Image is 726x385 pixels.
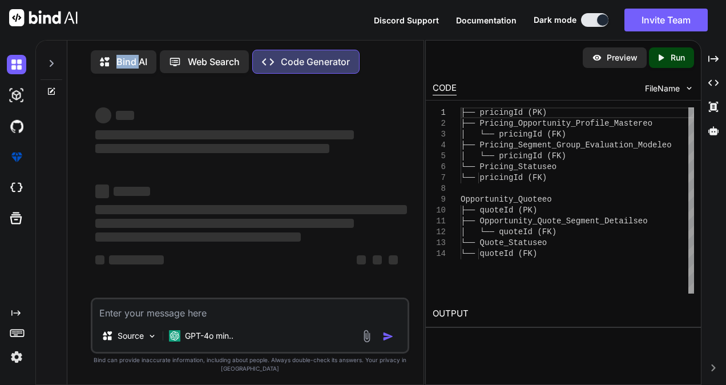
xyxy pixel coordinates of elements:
div: 9 [433,194,446,205]
span: ‌ [95,205,407,214]
p: GPT-4o min.. [185,330,233,342]
div: 7 [433,173,446,183]
img: githubDark [7,117,26,136]
span: ‌ [95,107,111,123]
span: └── quoteId (FK) [461,249,537,258]
img: settings [7,347,26,367]
span: Discord Support [374,15,439,25]
div: 5 [433,151,446,162]
span: │ └── pricingId (FK) [461,151,566,161]
span: ‌ [357,255,366,264]
span: ├── pricingId (PK) [461,108,547,117]
button: Discord Support [374,14,439,26]
img: Pick Models [147,331,157,341]
span: │ └── quoteId (FK) [461,227,556,236]
span: │ └── pricingId (FK) [461,130,566,139]
button: Invite Team [624,9,708,31]
div: 12 [433,227,446,238]
span: ‌ [95,255,104,264]
div: 4 [433,140,446,151]
span: ‌ [95,130,354,139]
img: cloudideIcon [7,178,26,198]
img: premium [7,147,26,167]
div: 6 [433,162,446,173]
img: icon [382,331,394,342]
p: Web Search [188,55,240,69]
img: Bind AI [9,9,78,26]
span: Dark mode [534,14,576,26]
img: GPT-4o mini [169,330,180,342]
p: Source [118,330,144,342]
span: ‌ [95,185,109,198]
span: ‌ [95,144,329,153]
span: FileName [645,83,680,94]
span: ├── Opportunity_Quote_Segment_Detailseo [461,216,648,226]
div: 2 [433,118,446,129]
p: Bind can provide inaccurate information, including about people. Always double-check its answers.... [91,356,409,373]
button: Documentation [456,14,517,26]
span: ‌ [95,219,354,228]
div: 11 [433,216,446,227]
div: 10 [433,205,446,216]
span: ‌ [95,232,301,242]
span: ‌ [109,255,164,264]
p: Code Generator [281,55,350,69]
img: chevron down [684,83,694,93]
h2: OUTPUT [426,300,701,327]
div: 1 [433,107,446,118]
p: Preview [607,52,638,63]
div: 8 [433,183,446,194]
span: ‌ [389,255,398,264]
p: Bind AI [116,55,147,69]
span: ├── quoteId (PK) [461,206,537,215]
p: Run [671,52,685,63]
span: ‌ [373,255,382,264]
span: ‌ [114,187,150,196]
span: ├── Pricing_Opportunity_Profile_Mastereo [461,119,652,128]
span: └── Quote_Statuseo [461,238,547,247]
div: 13 [433,238,446,248]
span: Opportunity_Quoteeo [461,195,552,204]
span: └── pricingId (FK) [461,173,547,182]
img: darkChat [7,55,26,74]
span: ‌ [116,111,134,120]
img: darkAi-studio [7,86,26,105]
span: ├── Pricing_Segment_Group_Evaluation_Modeleo [461,141,672,150]
div: CODE [433,82,457,95]
img: preview [592,53,602,63]
img: attachment [360,330,373,343]
span: └── Pricing_Statuseo [461,162,556,171]
div: 3 [433,129,446,140]
div: 14 [433,248,446,259]
span: Documentation [456,15,517,25]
